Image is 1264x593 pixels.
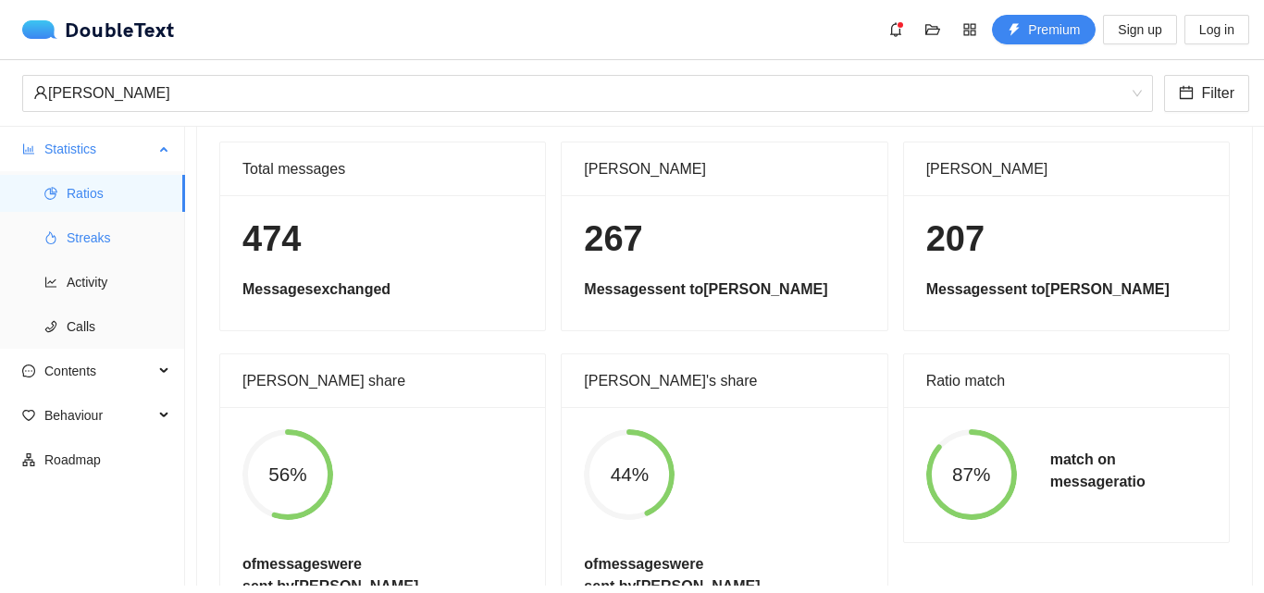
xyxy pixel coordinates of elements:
span: appstore [956,22,984,37]
span: Filter [1201,81,1234,105]
span: Sign up [1118,19,1161,40]
img: logo [22,20,65,39]
span: bar-chart [22,142,35,155]
h5: Messages sent to [PERSON_NAME] [926,278,1207,301]
span: user [33,85,48,100]
span: Activity [67,264,170,301]
span: line-chart [44,276,57,289]
span: folder-open [919,22,947,37]
h1: 474 [242,217,523,261]
span: Behaviour [44,397,154,434]
div: [PERSON_NAME]'s share [584,354,864,407]
span: Statistics [44,130,154,167]
span: calendar [1179,85,1194,103]
span: 44% [584,465,675,485]
button: Sign up [1103,15,1176,44]
div: [PERSON_NAME] [584,142,864,195]
button: calendarFilter [1164,75,1249,112]
h1: 207 [926,217,1207,261]
span: apartment [22,453,35,466]
div: [PERSON_NAME] share [242,354,523,407]
h1: 267 [584,217,864,261]
div: Total messages [242,142,523,195]
span: pie-chart [44,187,57,200]
button: thunderboltPremium [992,15,1096,44]
button: Log in [1184,15,1249,44]
span: bell [882,22,910,37]
h5: Messages sent to [PERSON_NAME] [584,278,864,301]
div: ‏‎[PERSON_NAME]‎‏ [33,76,1125,111]
span: Log in [1199,19,1234,40]
span: Roadmap [44,441,170,478]
span: 87% [926,465,1017,485]
h5: match on message ratio [1050,449,1146,493]
span: ‏‎ritika‎‏ [33,76,1142,111]
span: Calls [67,308,170,345]
span: thunderbolt [1008,23,1021,38]
button: bell [881,15,911,44]
div: [PERSON_NAME] [926,142,1207,195]
span: phone [44,320,57,333]
div: DoubleText [22,20,175,39]
span: message [22,364,35,377]
span: 56% [242,465,333,485]
span: Contents [44,352,154,389]
span: Streaks [67,219,170,256]
div: Ratio match [926,354,1207,407]
h5: Messages exchanged [242,278,523,301]
a: logoDoubleText [22,20,175,39]
span: fire [44,231,57,244]
button: folder-open [918,15,948,44]
span: Premium [1028,19,1080,40]
span: heart [22,409,35,422]
span: Ratios [67,175,170,212]
button: appstore [955,15,985,44]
